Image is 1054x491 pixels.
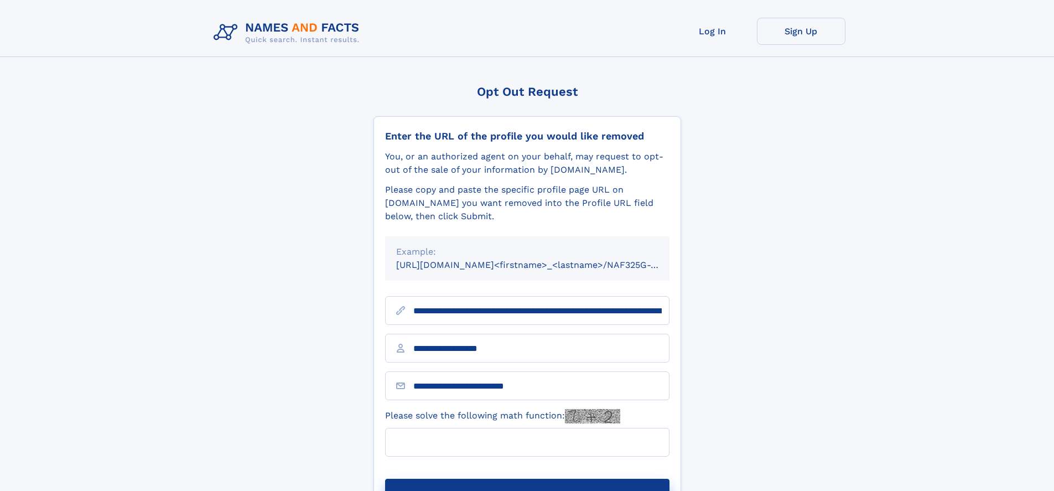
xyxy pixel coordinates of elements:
div: You, or an authorized agent on your behalf, may request to opt-out of the sale of your informatio... [385,150,669,177]
div: Enter the URL of the profile you would like removed [385,130,669,142]
a: Log In [668,18,757,45]
small: [URL][DOMAIN_NAME]<firstname>_<lastname>/NAF325G-xxxxxxxx [396,260,690,270]
div: Example: [396,245,658,259]
img: Logo Names and Facts [209,18,368,48]
a: Sign Up [757,18,845,45]
div: Please copy and paste the specific profile page URL on [DOMAIN_NAME] you want removed into the Pr... [385,183,669,223]
div: Opt Out Request [373,85,681,99]
label: Please solve the following math function: [385,409,620,423]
